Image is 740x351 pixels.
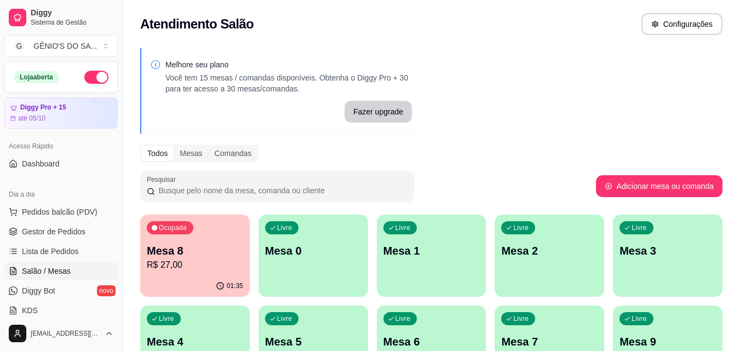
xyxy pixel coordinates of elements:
[632,314,647,323] p: Livre
[84,71,108,84] button: Alterar Status
[613,215,722,297] button: LivreMesa 3
[140,215,250,297] button: OcupadaMesa 8R$ 27,0001:35
[20,103,66,112] article: Diggy Pro + 15
[227,281,243,290] p: 01:35
[513,223,529,232] p: Livre
[22,206,97,217] span: Pedidos balcão (PDV)
[147,258,243,272] p: R$ 27,00
[501,243,598,258] p: Mesa 2
[4,243,118,260] a: Lista de Pedidos
[159,314,174,323] p: Livre
[619,334,716,349] p: Mesa 9
[14,41,25,51] span: G
[4,186,118,203] div: Dia a dia
[18,114,45,123] article: até 05/10
[495,215,604,297] button: LivreMesa 2
[22,226,85,237] span: Gestor de Pedidos
[395,314,411,323] p: Livre
[4,97,118,129] a: Diggy Pro + 15até 05/10
[596,175,722,197] button: Adicionar mesa ou comanda
[22,158,60,169] span: Dashboard
[22,246,79,257] span: Lista de Pedidos
[147,334,243,349] p: Mesa 4
[4,262,118,280] a: Salão / Mesas
[14,71,59,83] div: Loja aberta
[501,334,598,349] p: Mesa 7
[31,8,113,18] span: Diggy
[155,185,408,196] input: Pesquisar
[209,146,258,161] div: Comandas
[147,243,243,258] p: Mesa 8
[632,223,647,232] p: Livre
[4,282,118,300] a: Diggy Botnovo
[4,223,118,240] a: Gestor de Pedidos
[141,146,174,161] div: Todos
[4,137,118,155] div: Acesso Rápido
[165,72,412,94] p: Você tem 15 mesas / comandas disponíveis. Obtenha o Diggy Pro + 30 para ter acesso a 30 mesas/com...
[277,223,292,232] p: Livre
[277,314,292,323] p: Livre
[345,101,412,123] button: Fazer upgrade
[4,302,118,319] a: KDS
[140,15,254,33] h2: Atendimento Salão
[265,243,362,258] p: Mesa 0
[383,243,480,258] p: Mesa 1
[159,223,187,232] p: Ocupada
[4,35,118,57] button: Select a team
[31,329,100,338] span: [EMAIL_ADDRESS][DOMAIN_NAME]
[395,223,411,232] p: Livre
[147,175,180,184] label: Pesquisar
[265,334,362,349] p: Mesa 5
[4,203,118,221] button: Pedidos balcão (PDV)
[33,41,97,51] div: GÊNIO'S DO SA ...
[619,243,716,258] p: Mesa 3
[4,320,118,347] button: [EMAIL_ADDRESS][DOMAIN_NAME]
[513,314,529,323] p: Livre
[31,18,113,27] span: Sistema de Gestão
[174,146,208,161] div: Mesas
[22,305,38,316] span: KDS
[22,285,55,296] span: Diggy Bot
[383,334,480,349] p: Mesa 6
[4,155,118,172] a: Dashboard
[4,4,118,31] a: DiggySistema de Gestão
[165,59,412,70] p: Melhore seu plano
[22,266,71,277] span: Salão / Mesas
[377,215,486,297] button: LivreMesa 1
[259,215,368,297] button: LivreMesa 0
[641,13,722,35] button: Configurações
